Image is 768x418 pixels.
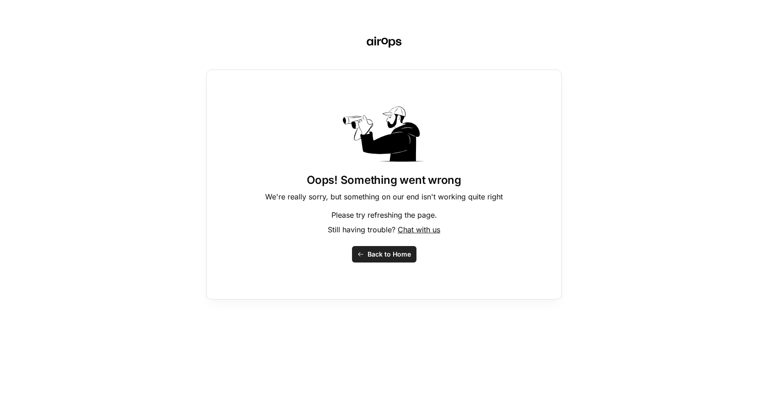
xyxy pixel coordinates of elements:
h1: Oops! Something went wrong [307,173,461,188]
p: Please try refreshing the page. [331,209,437,220]
span: Back to Home [368,250,411,259]
p: We're really sorry, but something on our end isn't working quite right [265,191,503,202]
span: Chat with us [398,225,440,234]
button: Back to Home [352,246,416,263]
p: Still having trouble? [328,224,440,235]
